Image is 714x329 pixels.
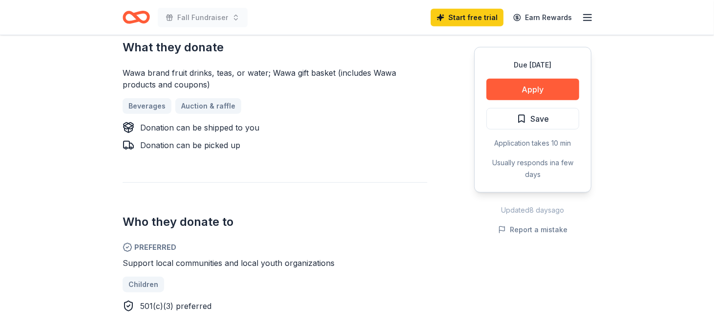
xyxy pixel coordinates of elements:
[123,6,150,29] a: Home
[486,137,579,149] div: Application takes 10 min
[123,214,427,230] h2: Who they donate to
[486,157,579,180] div: Usually responds in a few days
[123,98,171,114] a: Beverages
[123,40,427,55] h2: What they donate
[486,59,579,71] div: Due [DATE]
[140,122,259,133] div: Donation can be shipped to you
[507,9,578,26] a: Earn Rewards
[530,112,549,125] span: Save
[123,258,335,268] span: Support local communities and local youth organizations
[128,279,158,290] span: Children
[431,9,504,26] a: Start free trial
[140,139,240,151] div: Donation can be picked up
[474,204,591,216] div: Updated 8 days ago
[177,12,228,23] span: Fall Fundraiser
[158,8,248,27] button: Fall Fundraiser
[123,277,164,292] a: Children
[140,301,211,311] span: 501(c)(3) preferred
[498,224,567,236] button: Report a mistake
[123,67,427,90] div: Wawa brand fruit drinks, teas, or water; Wawa gift basket (includes Wawa products and coupons)
[123,241,427,253] span: Preferred
[486,108,579,130] button: Save
[175,98,241,114] a: Auction & raffle
[486,79,579,100] button: Apply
